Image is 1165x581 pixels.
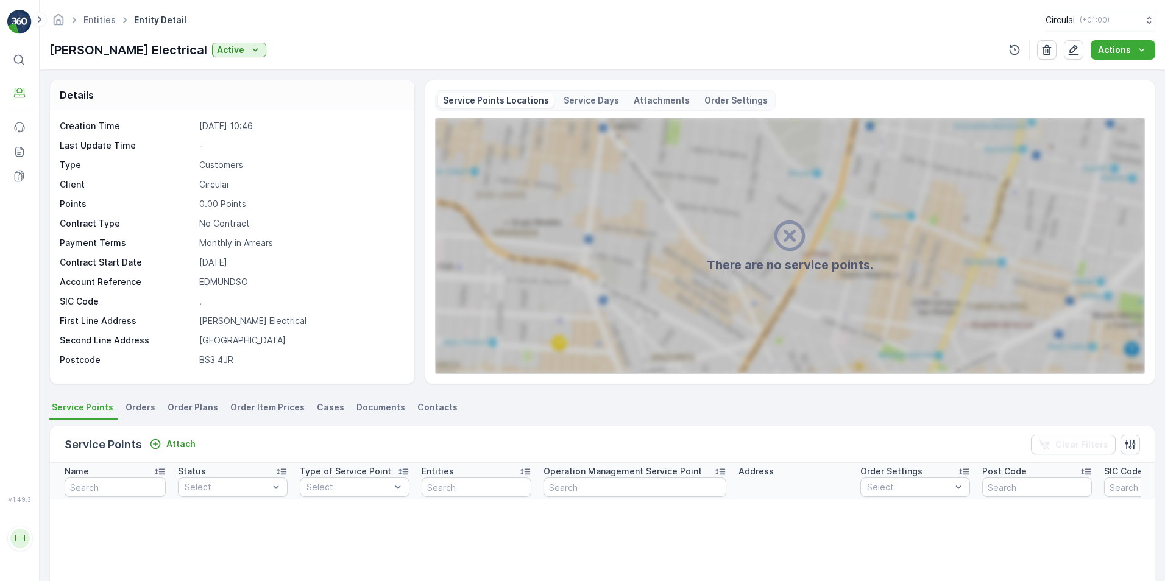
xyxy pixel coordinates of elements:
div: HH [10,529,30,548]
span: Contacts [417,401,458,414]
p: Type [60,159,194,171]
span: Order Plans [168,401,218,414]
p: Select [306,481,391,493]
p: [DATE] 10:46 [199,120,402,132]
button: Clear Filters [1031,435,1116,454]
p: Attachments [634,94,690,107]
p: Account Reference [60,276,194,288]
p: SIC Code [60,295,194,308]
p: Customers [199,159,402,171]
a: Entities [83,15,116,25]
p: BS3 4JR [199,354,402,366]
p: SIC Code [1104,465,1143,477]
p: [PERSON_NAME] Electrical [199,315,402,327]
p: Active [217,44,244,56]
h2: There are no service points. [707,256,873,274]
button: Actions [1091,40,1155,60]
span: Documents [356,401,405,414]
a: Homepage [52,18,65,28]
p: Status [178,465,206,477]
span: Cases [317,401,344,414]
input: Search [422,477,531,497]
p: Service Points Locations [443,94,549,107]
p: Contract Start Date [60,256,194,269]
p: Clear Filters [1055,438,1108,451]
p: Entities [422,465,454,477]
p: Select [867,481,951,493]
p: [DATE] [199,256,402,269]
p: Address [738,465,774,477]
p: Last Update Time [60,139,194,152]
img: logo [7,10,32,34]
span: Order Item Prices [230,401,305,414]
p: Actions [1098,44,1131,56]
p: Service Points [65,436,142,453]
p: Order Settings [704,94,768,107]
input: Search [544,477,726,497]
button: Attach [144,437,200,451]
p: ( +01:00 ) [1080,15,1110,25]
p: - [199,139,402,152]
p: Circulai [199,178,402,191]
span: Entity Detail [132,14,189,26]
p: Payment Terms [60,237,194,249]
p: . [199,295,402,308]
button: Active [212,43,266,57]
p: Service Days [564,94,619,107]
p: No Contract [199,217,402,230]
span: Orders [126,401,155,414]
p: Operation Management Service Point [544,465,702,477]
p: 0.00 Points [199,198,402,210]
p: Second Line Address [60,334,194,347]
p: First Line Address [60,315,194,327]
p: Post Code [982,465,1027,477]
p: Details [60,88,94,102]
p: Type of Service Point [300,465,391,477]
p: Client [60,178,194,191]
span: v 1.49.3 [7,496,32,503]
p: Creation Time [60,120,194,132]
span: Service Points [52,401,113,414]
p: Contract Type [60,217,194,230]
p: Monthly in Arrears [199,237,402,249]
p: Select [185,481,269,493]
p: [PERSON_NAME] Electrical [49,41,207,59]
p: [GEOGRAPHIC_DATA] [199,334,402,347]
p: Name [65,465,89,477]
p: Postcode [60,354,194,366]
input: Search [982,477,1092,497]
p: Points [60,198,194,210]
button: Circulai(+01:00) [1046,10,1155,30]
p: Circulai [1046,14,1075,26]
p: Order Settings [860,465,922,477]
button: HH [7,505,32,571]
p: EDMUNDSO [199,276,402,288]
p: Attach [166,438,196,450]
input: Search [65,477,166,497]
